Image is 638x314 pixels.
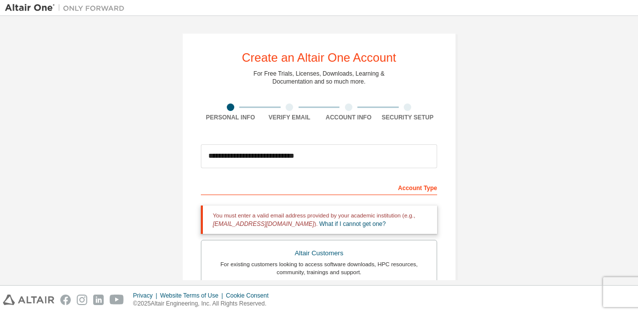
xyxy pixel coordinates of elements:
[60,295,71,305] img: facebook.svg
[110,295,124,305] img: youtube.svg
[226,292,274,300] div: Cookie Consent
[160,292,226,300] div: Website Terms of Use
[207,260,431,276] div: For existing customers looking to access software downloads, HPC resources, community, trainings ...
[378,113,438,121] div: Security Setup
[242,52,396,64] div: Create an Altair One Account
[77,295,87,305] img: instagram.svg
[133,292,160,300] div: Privacy
[213,220,314,227] span: [EMAIL_ADDRESS][DOMAIN_NAME]
[93,295,104,305] img: linkedin.svg
[133,300,275,308] p: © 2025 Altair Engineering, Inc. All Rights Reserved.
[319,220,386,227] a: What if I cannot get one?
[5,3,130,13] img: Altair One
[207,246,431,260] div: Altair Customers
[201,113,260,121] div: Personal Info
[201,206,437,234] div: You must enter a valid email address provided by your academic institution (e.g., ).
[260,113,319,121] div: Verify Email
[201,179,437,195] div: Account Type
[254,70,385,86] div: For Free Trials, Licenses, Downloads, Learning & Documentation and so much more.
[3,295,54,305] img: altair_logo.svg
[319,113,378,121] div: Account Info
